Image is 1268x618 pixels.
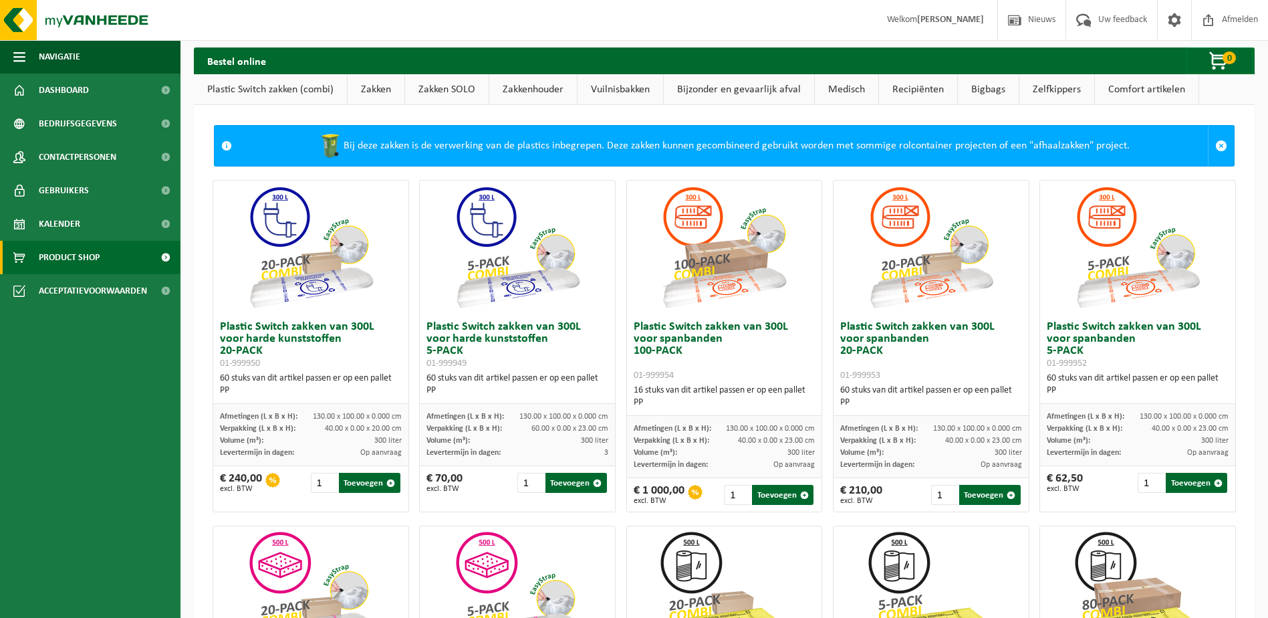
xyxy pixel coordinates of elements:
span: 130.00 x 100.00 x 0.000 cm [726,425,815,433]
span: Levertermijn in dagen: [634,461,708,469]
div: 60 stuks van dit artikel passen er op een pallet [840,385,1022,409]
span: excl. BTW [634,497,684,505]
span: 40.00 x 0.00 x 20.00 cm [325,425,402,433]
a: Medisch [815,74,878,105]
span: Verpakking (L x B x H): [426,425,502,433]
span: 40.00 x 0.00 x 23.00 cm [1152,425,1229,433]
span: Levertermijn in dagen: [1047,449,1121,457]
span: Gebruikers [39,174,89,207]
h3: Plastic Switch zakken van 300L voor spanbanden 100-PACK [634,321,815,381]
button: Toevoegen [959,485,1021,505]
span: 40.00 x 0.00 x 23.00 cm [738,437,815,445]
span: Afmetingen (L x B x H): [1047,413,1124,421]
span: Volume (m³): [840,449,884,457]
span: Afmetingen (L x B x H): [426,413,504,421]
div: 60 stuks van dit artikel passen er op een pallet [1047,373,1229,397]
img: 01-999952 [1071,181,1204,314]
span: Afmetingen (L x B x H): [634,425,711,433]
img: WB-0240-HPE-GN-50.png [317,132,344,159]
span: 40.00 x 0.00 x 23.00 cm [945,437,1022,445]
span: Op aanvraag [360,449,402,457]
a: Vuilnisbakken [578,74,663,105]
span: 300 liter [787,449,815,457]
span: 300 liter [995,449,1022,457]
span: 0 [1223,51,1236,64]
span: Afmetingen (L x B x H): [840,425,918,433]
div: € 240,00 [220,473,262,493]
span: 130.00 x 100.00 x 0.000 cm [313,413,402,421]
a: Zakkenhouder [489,74,577,105]
span: 60.00 x 0.00 x 23.00 cm [531,425,608,433]
a: Zelfkippers [1019,74,1094,105]
span: Volume (m³): [220,437,263,445]
span: Op aanvraag [773,461,815,469]
input: 1 [931,485,958,505]
div: PP [426,385,608,397]
div: Bij deze zakken is de verwerking van de plastics inbegrepen. Deze zakken kunnen gecombineerd gebr... [239,126,1208,166]
a: Comfort artikelen [1095,74,1198,105]
div: 60 stuks van dit artikel passen er op een pallet [220,373,402,397]
span: Op aanvraag [1187,449,1229,457]
h3: Plastic Switch zakken van 300L voor spanbanden 20-PACK [840,321,1022,381]
div: € 62,50 [1047,473,1083,493]
img: 01-999949 [451,181,584,314]
span: excl. BTW [840,497,882,505]
a: Bigbags [958,74,1019,105]
div: € 70,00 [426,473,463,493]
span: Verpakking (L x B x H): [840,437,916,445]
a: Zakken SOLO [405,74,489,105]
span: Levertermijn in dagen: [840,461,914,469]
span: 01-999952 [1047,358,1087,369]
span: 3 [604,449,608,457]
span: 300 liter [1201,437,1229,445]
span: Volume (m³): [1047,437,1090,445]
div: 60 stuks van dit artikel passen er op een pallet [426,373,608,397]
img: 01-999950 [244,181,378,314]
button: Toevoegen [752,485,813,505]
button: Toevoegen [545,473,607,493]
span: excl. BTW [426,485,463,493]
h2: Bestel online [194,47,279,74]
img: 01-999953 [864,181,998,314]
span: 130.00 x 100.00 x 0.000 cm [1140,413,1229,421]
img: 01-999954 [657,181,791,314]
div: € 1 000,00 [634,485,684,505]
span: 01-999949 [426,358,467,369]
span: Bedrijfsgegevens [39,107,117,140]
h3: Plastic Switch zakken van 300L voor spanbanden 5-PACK [1047,321,1229,369]
span: Kalender [39,207,80,241]
div: PP [220,385,402,397]
input: 1 [311,473,338,493]
span: 01-999953 [840,371,880,381]
button: Toevoegen [1166,473,1227,493]
h3: Plastic Switch zakken van 300L voor harde kunststoffen 5-PACK [426,321,608,369]
span: 130.00 x 100.00 x 0.000 cm [519,413,608,421]
h3: Plastic Switch zakken van 300L voor harde kunststoffen 20-PACK [220,321,402,369]
button: Toevoegen [339,473,400,493]
a: Bijzonder en gevaarlijk afval [664,74,814,105]
div: 16 stuks van dit artikel passen er op een pallet [634,385,815,409]
span: Verpakking (L x B x H): [634,437,709,445]
div: PP [840,397,1022,409]
input: 1 [1138,473,1164,493]
div: PP [1047,385,1229,397]
a: Sluit melding [1208,126,1234,166]
span: Contactpersonen [39,140,116,174]
div: € 210,00 [840,485,882,505]
input: 1 [517,473,544,493]
span: Verpakking (L x B x H): [220,425,295,433]
span: Product Shop [39,241,100,274]
span: 01-999950 [220,358,260,369]
span: Verpakking (L x B x H): [1047,425,1122,433]
span: Volume (m³): [634,449,677,457]
a: Recipiënten [879,74,957,105]
input: 1 [724,485,751,505]
span: excl. BTW [220,485,262,493]
span: Op aanvraag [981,461,1022,469]
div: PP [634,397,815,409]
a: Zakken [348,74,404,105]
span: 300 liter [581,437,608,445]
span: excl. BTW [1047,485,1083,493]
span: 130.00 x 100.00 x 0.000 cm [933,425,1022,433]
span: 300 liter [374,437,402,445]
